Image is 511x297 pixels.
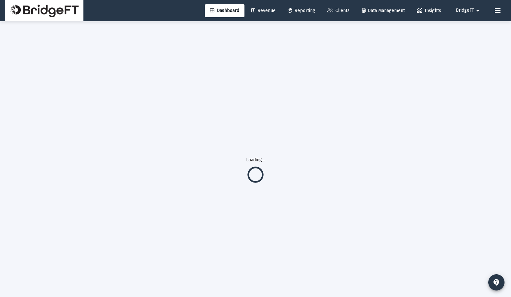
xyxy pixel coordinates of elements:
mat-icon: contact_support [492,278,500,286]
mat-icon: arrow_drop_down [474,4,482,17]
a: Insights [412,4,446,17]
button: BridgeFT [448,4,490,17]
span: Clients [327,8,350,13]
a: Revenue [246,4,281,17]
a: Data Management [356,4,410,17]
a: Dashboard [205,4,244,17]
span: Data Management [362,8,405,13]
span: Reporting [288,8,315,13]
span: BridgeFT [456,8,474,13]
span: Dashboard [210,8,239,13]
a: Clients [322,4,355,17]
span: Insights [417,8,441,13]
img: Dashboard [10,4,79,17]
a: Reporting [282,4,320,17]
span: Revenue [251,8,276,13]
